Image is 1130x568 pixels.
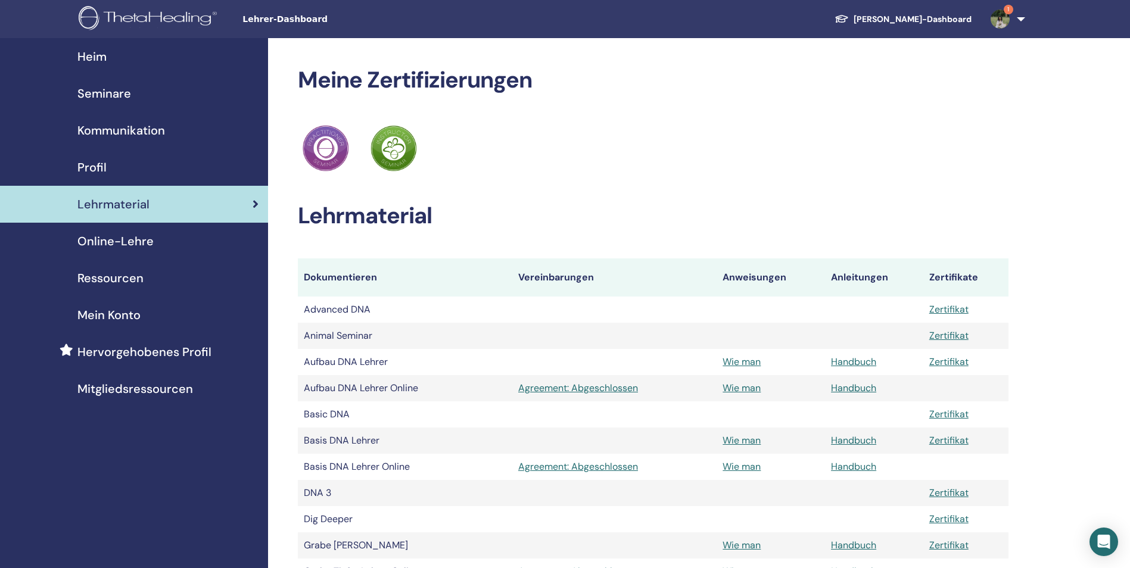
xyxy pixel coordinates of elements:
[298,532,512,558] td: Grabe [PERSON_NAME]
[298,401,512,427] td: Basic DNA
[77,121,165,139] span: Kommunikation
[298,349,512,375] td: Aufbau DNA Lehrer
[77,232,154,250] span: Online-Lehre
[77,158,107,176] span: Profil
[929,355,969,368] a: Zertifikat
[929,329,969,342] a: Zertifikat
[298,506,512,532] td: Dig Deeper
[298,297,512,323] td: Advanced DNA
[77,48,107,65] span: Heim
[298,202,1008,230] h2: Lehrmaterial
[77,195,150,213] span: Lehrmaterial
[303,125,349,171] img: Practitioner
[825,8,981,30] a: [PERSON_NAME]-Dashboard
[77,343,211,361] span: Hervorgehobenes Profil
[923,258,1008,297] th: Zertifikate
[298,258,512,297] th: Dokumentieren
[825,258,923,297] th: Anleitungen
[929,408,969,420] a: Zertifikat
[77,85,131,102] span: Seminare
[1089,528,1118,556] div: Open Intercom Messenger
[929,539,969,551] a: Zertifikat
[831,434,876,447] a: Handbuch
[723,355,761,368] a: Wie man
[831,382,876,394] a: Handbuch
[929,303,969,316] a: Zertifikat
[929,434,969,447] a: Zertifikat
[298,427,512,454] td: Basis DNA Lehrer
[298,323,512,349] td: Animal Seminar
[723,382,761,394] a: Wie man
[723,539,761,551] a: Wie man
[723,460,761,473] a: Wie man
[298,67,1008,94] h2: Meine Zertifizierungen
[518,460,711,474] a: Agreement: Abgeschlossen
[79,6,221,33] img: logo.png
[991,10,1010,29] img: default.jpg
[512,258,717,297] th: Vereinbarungen
[298,480,512,506] td: DNA 3
[835,14,849,24] img: graduation-cap-white.svg
[298,375,512,401] td: Aufbau DNA Lehrer Online
[518,381,711,395] a: Agreement: Abgeschlossen
[831,539,876,551] a: Handbuch
[371,125,417,171] img: Practitioner
[831,460,876,473] a: Handbuch
[77,269,144,287] span: Ressourcen
[77,380,193,398] span: Mitgliedsressourcen
[929,486,969,499] a: Zertifikat
[77,306,141,324] span: Mein Konto
[831,355,876,368] a: Handbuch
[723,434,761,447] a: Wie man
[717,258,825,297] th: Anweisungen
[1004,5,1013,14] span: 1
[929,513,969,525] a: Zertifikat
[298,454,512,480] td: Basis DNA Lehrer Online
[242,13,421,26] span: Lehrer-Dashboard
